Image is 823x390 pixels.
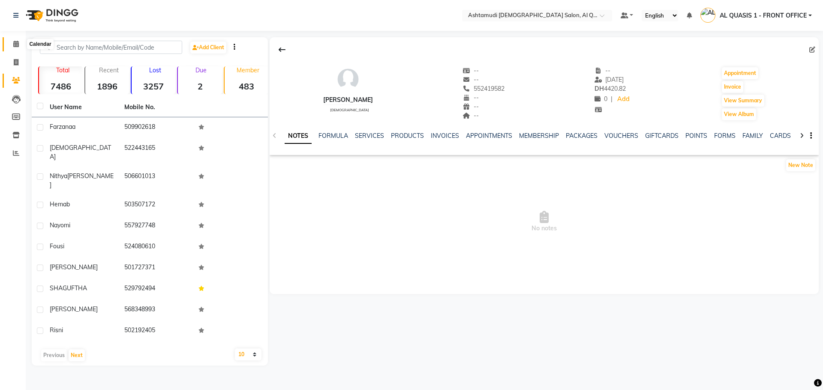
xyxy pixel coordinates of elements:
[50,172,114,189] span: [PERSON_NAME]
[50,123,75,131] span: Farzanaa
[463,103,479,110] span: --
[595,67,611,74] span: --
[135,66,175,74] p: Lost
[119,321,194,342] td: 502192405
[722,108,756,120] button: View Album
[119,195,194,216] td: 503507172
[595,95,607,103] span: 0
[566,132,598,140] a: PACKAGES
[604,132,638,140] a: VOUCHERS
[323,95,373,104] div: [PERSON_NAME]
[270,179,819,265] span: No notes
[27,39,53,49] div: Calendar
[228,66,268,74] p: Member
[722,95,764,107] button: View Summary
[463,94,479,101] span: --
[616,93,631,105] a: Add
[225,81,268,92] strong: 483
[119,300,194,321] td: 568348993
[463,67,479,74] span: --
[50,200,66,208] span: hema
[335,66,361,92] img: avatar
[119,117,194,138] td: 509902618
[595,85,604,92] span: DH
[685,132,707,140] a: POINTS
[119,258,194,279] td: 501727371
[714,132,736,140] a: FORMS
[39,81,83,92] strong: 7486
[466,132,512,140] a: APPOINTMENTS
[50,172,67,180] span: Nithya
[391,132,424,140] a: PRODUCTS
[180,66,222,74] p: Due
[69,349,85,361] button: Next
[50,284,87,292] span: SHAGUFTHA
[50,221,70,229] span: Nayomi
[645,132,679,140] a: GIFTCARDS
[190,42,226,54] a: Add Client
[50,326,63,334] span: Risni
[431,132,459,140] a: INVOICES
[85,81,129,92] strong: 1896
[132,81,175,92] strong: 3257
[50,305,98,313] span: [PERSON_NAME]
[50,144,111,161] span: [DEMOGRAPHIC_DATA]
[119,98,194,117] th: Mobile No.
[770,132,791,140] a: CARDS
[720,11,807,20] span: AL QUASIS 1 - FRONT OFFICE
[273,42,291,58] div: Back to Client
[463,76,479,83] span: --
[22,3,81,27] img: logo
[722,81,743,93] button: Invoice
[700,8,715,23] img: AL QUASIS 1 - FRONT OFFICE
[119,216,194,237] td: 557927748
[611,95,613,104] span: |
[463,85,505,92] span: 552419582
[119,279,194,300] td: 529792494
[786,159,815,171] button: New Note
[595,85,626,92] span: 4420.82
[119,167,194,195] td: 506601013
[742,132,763,140] a: FAMILY
[119,138,194,167] td: 522443165
[330,108,369,112] span: [DEMOGRAPHIC_DATA]
[119,237,194,258] td: 524080610
[595,76,624,83] span: [DATE]
[463,112,479,119] span: --
[89,66,129,74] p: Recent
[178,81,222,92] strong: 2
[318,132,348,140] a: FORMULA
[519,132,559,140] a: MEMBERSHIP
[722,67,758,79] button: Appointment
[50,242,64,250] span: fousi
[45,98,119,117] th: User Name
[50,263,98,271] span: [PERSON_NAME]
[285,128,312,144] a: NOTES
[42,66,83,74] p: Total
[355,132,384,140] a: SERVICES
[66,200,70,208] span: b
[40,41,182,54] input: Search by Name/Mobile/Email/Code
